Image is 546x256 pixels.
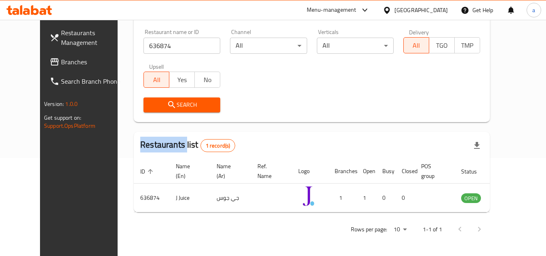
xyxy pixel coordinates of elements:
[351,224,387,235] p: Rows per page:
[432,40,451,51] span: TGO
[230,38,307,54] div: All
[376,159,395,184] th: Busy
[147,74,166,86] span: All
[376,184,395,212] td: 0
[394,6,448,15] div: [GEOGRAPHIC_DATA]
[298,186,318,206] img: J Juice
[407,40,426,51] span: All
[43,23,131,52] a: Restaurants Management
[292,159,328,184] th: Logo
[328,184,356,212] td: 1
[143,10,480,22] h2: Restaurant search
[458,40,477,51] span: TMP
[143,38,220,54] input: Search for restaurant name or ID..
[409,29,429,35] label: Delivery
[395,184,415,212] td: 0
[461,194,481,203] span: OPEN
[461,167,487,176] span: Status
[257,161,282,181] span: Ref. Name
[150,100,214,110] span: Search
[532,6,535,15] span: a
[169,184,210,212] td: J Juice
[61,76,125,86] span: Search Branch Phone
[429,37,455,53] button: TGO
[403,37,429,53] button: All
[210,184,251,212] td: جي جوس
[307,5,356,15] div: Menu-management
[61,57,125,67] span: Branches
[143,72,169,88] button: All
[44,121,95,131] a: Support.OpsPlatform
[43,52,131,72] a: Branches
[356,184,376,212] td: 1
[65,99,78,109] span: 1.0.0
[356,159,376,184] th: Open
[194,72,220,88] button: No
[176,161,200,181] span: Name (En)
[44,99,64,109] span: Version:
[149,63,164,69] label: Upsell
[134,184,169,212] td: 636874
[44,112,81,123] span: Get support on:
[328,159,356,184] th: Branches
[461,193,481,203] div: OPEN
[467,136,487,155] div: Export file
[454,37,480,53] button: TMP
[140,167,156,176] span: ID
[423,224,442,235] p: 1-1 of 1
[395,159,415,184] th: Closed
[201,142,235,150] span: 1 record(s)
[317,38,394,54] div: All
[43,72,131,91] a: Search Branch Phone
[134,159,525,212] table: enhanced table
[169,72,195,88] button: Yes
[143,97,220,112] button: Search
[140,139,235,152] h2: Restaurants list
[200,139,236,152] div: Total records count
[198,74,217,86] span: No
[217,161,241,181] span: Name (Ar)
[173,74,192,86] span: Yes
[61,28,125,47] span: Restaurants Management
[390,224,410,236] div: Rows per page:
[421,161,445,181] span: POS group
